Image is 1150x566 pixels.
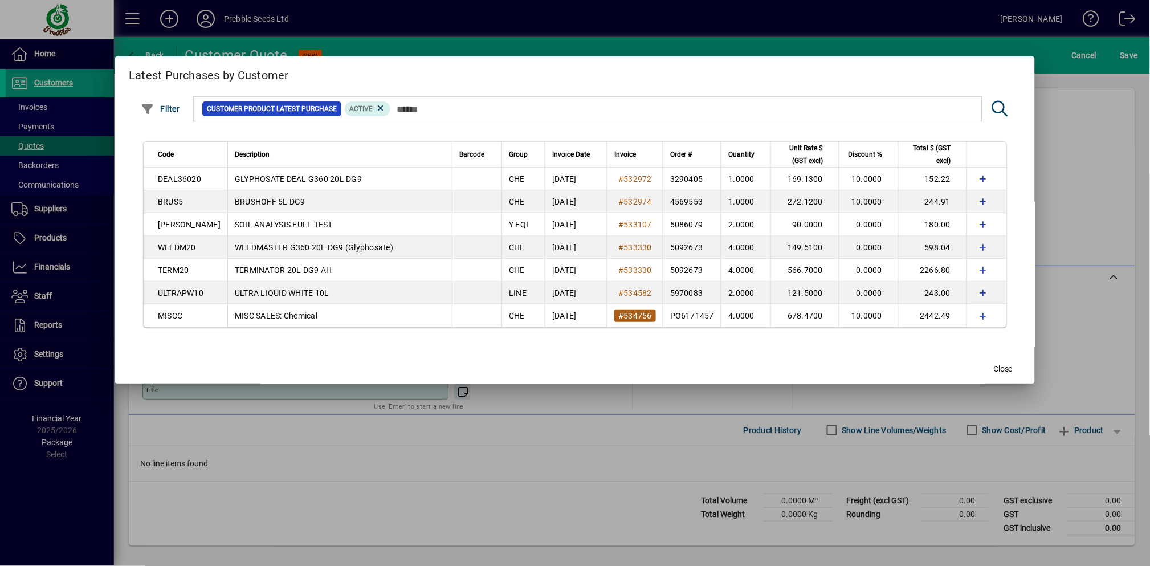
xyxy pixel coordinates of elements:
[545,168,607,190] td: [DATE]
[839,213,898,236] td: 0.0000
[846,148,892,161] div: Discount %
[509,311,525,320] span: CHE
[141,104,180,113] span: Filter
[545,213,607,236] td: [DATE]
[839,282,898,304] td: 0.0000
[839,236,898,259] td: 0.0000
[906,142,951,167] span: Total $ (GST excl)
[618,311,623,320] span: #
[770,259,839,282] td: 566.7000
[770,282,839,304] td: 121.5000
[663,190,721,213] td: 4569553
[618,197,623,206] span: #
[614,148,636,161] span: Invoice
[552,148,590,161] span: Invoice Date
[509,174,525,184] span: CHE
[614,148,656,161] div: Invoice
[670,148,714,161] div: Order #
[839,168,898,190] td: 10.0000
[618,288,623,298] span: #
[235,220,333,229] span: SOIL ANALYSIS FULL TEST
[545,259,607,282] td: [DATE]
[158,197,183,206] span: BRUS5
[345,101,390,116] mat-chip: Product Activation Status: Active
[158,174,201,184] span: DEAL36020
[235,148,270,161] span: Description
[778,142,833,167] div: Unit Rate $ (GST excl)
[545,236,607,259] td: [DATE]
[552,148,600,161] div: Invoice Date
[663,168,721,190] td: 3290405
[839,304,898,327] td: 10.0000
[898,282,967,304] td: 243.00
[770,304,839,327] td: 678.4700
[728,148,765,161] div: Quantity
[618,243,623,252] span: #
[906,142,961,167] div: Total $ (GST excl)
[663,213,721,236] td: 5086079
[618,220,623,229] span: #
[721,190,770,213] td: 1.0000
[898,168,967,190] td: 152.22
[158,220,221,229] span: [PERSON_NAME]
[618,266,623,275] span: #
[663,304,721,327] td: PO6171457
[138,99,183,119] button: Filter
[545,190,607,213] td: [DATE]
[839,190,898,213] td: 10.0000
[663,236,721,259] td: 5092673
[235,197,305,206] span: BRUSHOFF 5L DG9
[623,243,652,252] span: 533330
[459,148,495,161] div: Barcode
[115,56,1035,89] h2: Latest Purchases by Customer
[614,310,656,322] a: #534756
[235,311,317,320] span: MISC SALES: Chemical
[839,259,898,282] td: 0.0000
[663,259,721,282] td: 5092673
[235,243,393,252] span: WEEDMASTER G360 20L DG9 (Glyphosate)
[545,304,607,327] td: [DATE]
[770,213,839,236] td: 90.0000
[158,148,221,161] div: Code
[614,196,656,208] a: #532974
[778,142,823,167] span: Unit Rate $ (GST excl)
[721,213,770,236] td: 2.0000
[721,168,770,190] td: 1.0000
[770,168,839,190] td: 169.1300
[848,148,882,161] span: Discount %
[623,288,652,298] span: 534582
[614,264,656,276] a: #533330
[770,190,839,213] td: 272.1200
[545,282,607,304] td: [DATE]
[235,266,332,275] span: TERMINATOR 20L DG9 AH
[993,363,1013,375] span: Close
[158,266,189,275] span: TERM20
[898,190,967,213] td: 244.91
[509,197,525,206] span: CHE
[158,148,174,161] span: Code
[614,287,656,299] a: #534582
[985,359,1021,379] button: Close
[509,288,527,298] span: LINE
[721,259,770,282] td: 4.0000
[509,266,525,275] span: CHE
[158,288,203,298] span: ULTRAPW10
[509,220,528,229] span: Y EQI
[614,218,656,231] a: #533107
[235,148,445,161] div: Description
[721,304,770,327] td: 4.0000
[235,288,329,298] span: ULTRA LIQUID WHITE 10L
[235,174,362,184] span: GLYPHOSATE DEAL G360 20L DG9
[898,213,967,236] td: 180.00
[623,311,652,320] span: 534756
[623,197,652,206] span: 532974
[618,174,623,184] span: #
[898,236,967,259] td: 598.04
[509,148,538,161] div: Group
[459,148,484,161] span: Barcode
[158,311,182,320] span: MISCC
[158,243,196,252] span: WEEDM20
[349,105,373,113] span: Active
[670,148,692,161] span: Order #
[623,174,652,184] span: 532972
